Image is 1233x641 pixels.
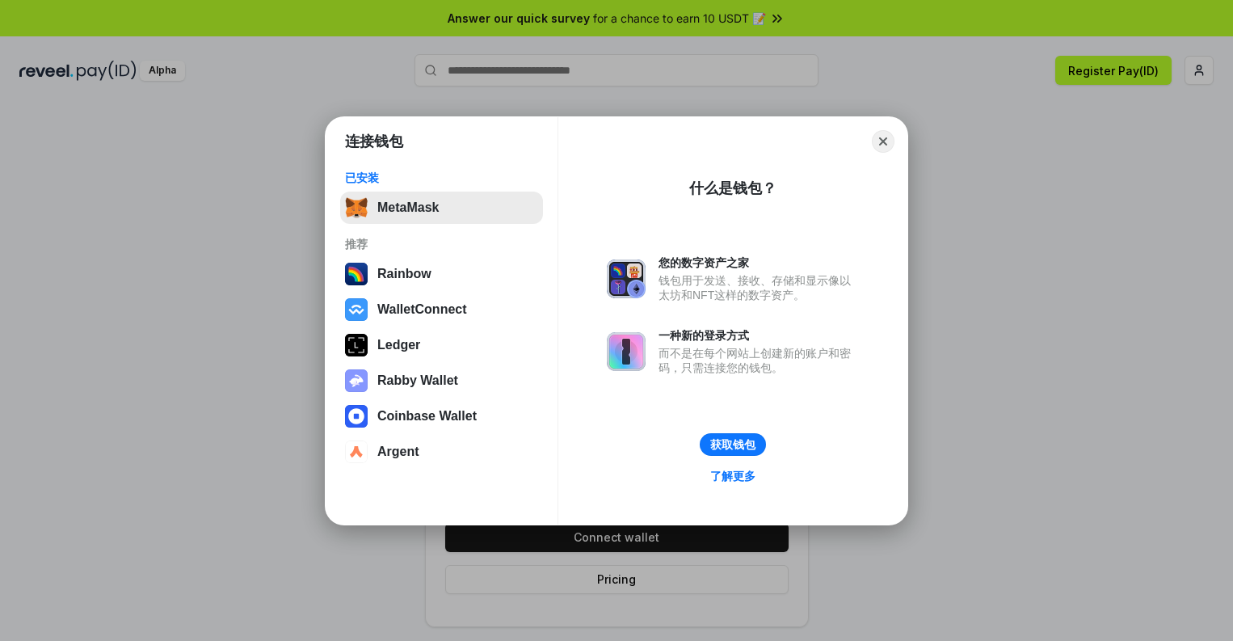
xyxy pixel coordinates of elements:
a: 了解更多 [701,466,765,487]
img: svg+xml,%3Csvg%20xmlns%3D%22http%3A%2F%2Fwww.w3.org%2F2000%2Fsvg%22%20width%3D%2228%22%20height%3... [345,334,368,356]
button: Ledger [340,329,543,361]
button: MetaMask [340,192,543,224]
div: 了解更多 [710,469,755,483]
div: Rainbow [377,267,431,281]
img: svg+xml,%3Csvg%20xmlns%3D%22http%3A%2F%2Fwww.w3.org%2F2000%2Fsvg%22%20fill%3D%22none%22%20viewBox... [607,259,646,298]
div: MetaMask [377,200,439,215]
button: Rabby Wallet [340,365,543,397]
button: Coinbase Wallet [340,400,543,432]
button: Close [872,130,894,153]
div: Argent [377,445,419,459]
div: WalletConnect [377,302,467,317]
h1: 连接钱包 [345,132,403,151]
img: svg+xml,%3Csvg%20fill%3D%22none%22%20height%3D%2233%22%20viewBox%3D%220%200%2035%2033%22%20width%... [345,196,368,219]
img: svg+xml,%3Csvg%20width%3D%22120%22%20height%3D%22120%22%20viewBox%3D%220%200%20120%20120%22%20fil... [345,263,368,285]
div: 一种新的登录方式 [659,328,859,343]
button: Argent [340,436,543,468]
div: 已安装 [345,171,538,185]
div: 什么是钱包？ [689,179,776,198]
div: Ledger [377,338,420,352]
button: WalletConnect [340,293,543,326]
div: 钱包用于发送、接收、存储和显示像以太坊和NFT这样的数字资产。 [659,273,859,302]
div: 而不是在每个网站上创建新的账户和密码，只需连接您的钱包。 [659,346,859,375]
img: svg+xml,%3Csvg%20width%3D%2228%22%20height%3D%2228%22%20viewBox%3D%220%200%2028%2028%22%20fill%3D... [345,405,368,428]
img: svg+xml,%3Csvg%20xmlns%3D%22http%3A%2F%2Fwww.w3.org%2F2000%2Fsvg%22%20fill%3D%22none%22%20viewBox... [345,369,368,392]
div: Coinbase Wallet [377,409,477,424]
img: svg+xml,%3Csvg%20width%3D%2228%22%20height%3D%2228%22%20viewBox%3D%220%200%2028%2028%22%20fill%3D... [345,298,368,321]
button: Rainbow [340,258,543,290]
div: 推荐 [345,237,538,251]
div: 获取钱包 [710,437,755,452]
img: svg+xml,%3Csvg%20xmlns%3D%22http%3A%2F%2Fwww.w3.org%2F2000%2Fsvg%22%20fill%3D%22none%22%20viewBox... [607,332,646,371]
button: 获取钱包 [700,433,766,456]
img: svg+xml,%3Csvg%20width%3D%2228%22%20height%3D%2228%22%20viewBox%3D%220%200%2028%2028%22%20fill%3D... [345,441,368,463]
div: Rabby Wallet [377,373,458,388]
div: 您的数字资产之家 [659,255,859,270]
